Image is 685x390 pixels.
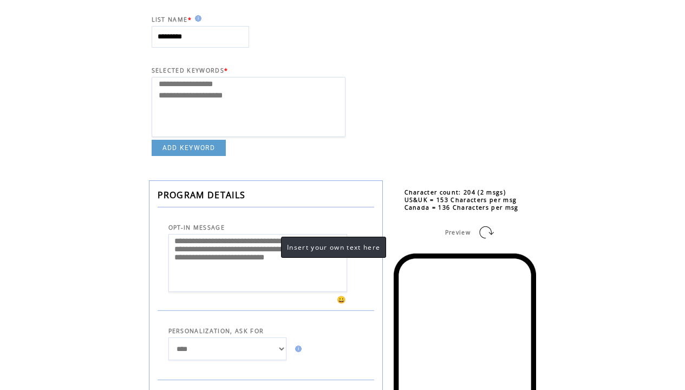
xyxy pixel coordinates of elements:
[337,295,347,304] span: 😀
[445,229,471,236] span: Preview
[292,346,302,352] img: help.gif
[192,15,201,22] img: help.gif
[152,140,226,156] a: ADD KEYWORD
[158,189,246,201] span: PROGRAM DETAILS
[405,188,506,196] span: Character count: 204 (2 msgs)
[152,67,225,74] span: SELECTED KEYWORDS
[405,196,517,204] span: US&UK = 153 Characters per msg
[287,243,380,252] span: Insert your own text here
[168,327,264,335] span: PERSONALIZATION, ASK FOR
[152,16,188,23] span: LIST NAME
[168,224,225,231] span: OPT-IN MESSAGE
[405,204,519,211] span: Canada = 136 Characters per msg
